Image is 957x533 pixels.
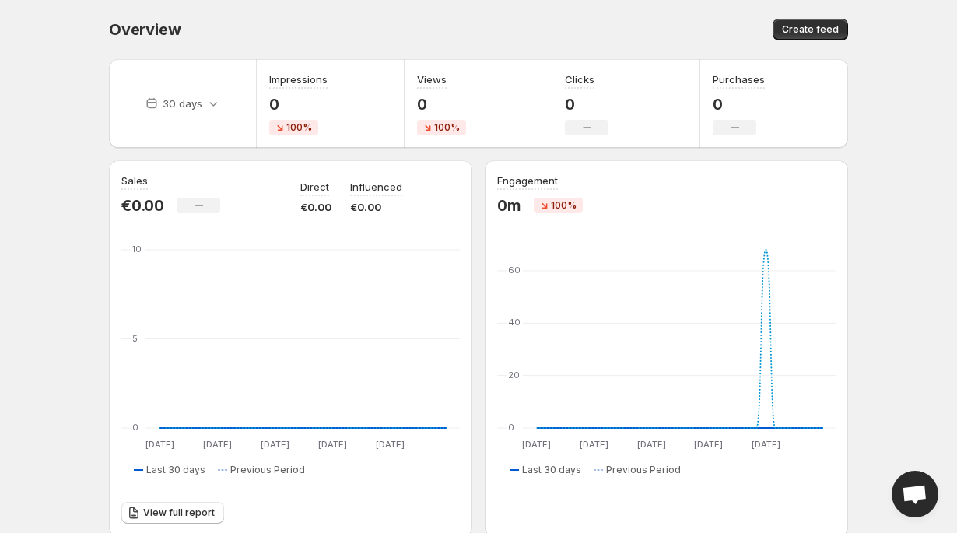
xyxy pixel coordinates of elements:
p: 0 [417,95,466,114]
span: Create feed [782,23,839,36]
text: 0 [508,422,514,433]
h3: Views [417,72,447,87]
p: €0.00 [300,199,331,215]
text: 60 [508,265,521,275]
a: View full report [121,502,224,524]
h3: Sales [121,173,148,188]
text: [DATE] [203,439,232,450]
span: Previous Period [230,464,305,476]
div: Open chat [892,471,938,517]
span: Overview [109,20,181,39]
text: [DATE] [261,439,289,450]
p: 30 days [163,96,202,111]
span: Last 30 days [146,464,205,476]
text: 10 [132,244,142,254]
text: 20 [508,370,520,380]
text: 5 [132,333,138,344]
h3: Clicks [565,72,594,87]
text: [DATE] [376,439,405,450]
text: [DATE] [637,439,666,450]
span: 100% [286,121,312,134]
span: Previous Period [606,464,681,476]
button: Create feed [773,19,848,40]
h3: Purchases [713,72,765,87]
h3: Engagement [497,173,558,188]
span: View full report [143,507,215,519]
p: Influenced [350,179,402,195]
span: Last 30 days [522,464,581,476]
p: Direct [300,179,329,195]
text: [DATE] [318,439,347,450]
p: €0.00 [121,196,164,215]
p: 0 [713,95,765,114]
p: 0 [565,95,608,114]
span: 100% [551,199,577,212]
text: [DATE] [145,439,174,450]
p: €0.00 [350,199,402,215]
text: 40 [508,317,521,328]
text: [DATE] [580,439,608,450]
p: 0 [269,95,328,114]
p: 0m [497,196,521,215]
text: [DATE] [522,439,551,450]
span: 100% [434,121,460,134]
text: [DATE] [694,439,723,450]
h3: Impressions [269,72,328,87]
text: [DATE] [752,439,780,450]
text: 0 [132,422,138,433]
